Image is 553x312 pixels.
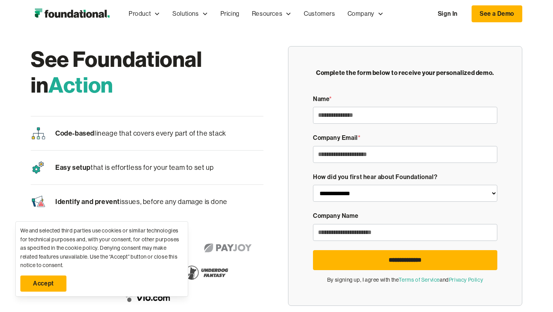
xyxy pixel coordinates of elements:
[55,162,214,174] p: that is effortless for your team to set up
[31,194,46,209] img: Data Contracts Icon
[313,211,497,221] div: Company Name
[449,277,483,283] a: Privacy Policy
[472,5,522,22] a: See a Demo
[199,237,257,259] img: Payjoy logo
[172,9,199,19] div: Solutions
[313,172,497,182] div: How did you first hear about Foundational?
[31,6,113,22] a: home
[316,69,494,76] strong: Complete the form below to receive your personalized demo.
[515,275,553,312] iframe: Chat Widget
[55,196,227,208] p: issues, before any damage is done
[31,6,113,22] img: Foundational Logo
[55,163,91,172] span: Easy setup
[313,133,497,143] div: Company Email
[430,6,465,22] a: Sign In
[166,1,214,27] div: Solutions
[399,277,440,283] a: Terms of Service
[20,275,66,292] a: Accept
[31,126,46,141] img: Streamline code icon
[252,9,282,19] div: Resources
[123,1,166,27] div: Product
[55,128,226,139] p: lineage that covers every part of the stack
[31,46,263,98] h1: See Foundational in
[246,1,298,27] div: Resources
[20,226,183,269] div: We and selected third parties use cookies or similar technologies for technical purposes and, wit...
[313,94,497,284] form: Demo Form
[48,71,113,98] span: Action
[179,262,233,283] img: Underdog Fantasy Logo
[118,286,176,308] img: vio logo
[214,1,246,27] a: Pricing
[313,275,497,284] div: By signing up, I agree with the and
[55,197,120,206] span: Identify and prevent
[129,9,151,19] div: Product
[341,1,390,27] div: Company
[298,1,341,27] a: Customers
[348,9,374,19] div: Company
[55,129,94,138] span: Code-based
[313,94,497,104] div: Name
